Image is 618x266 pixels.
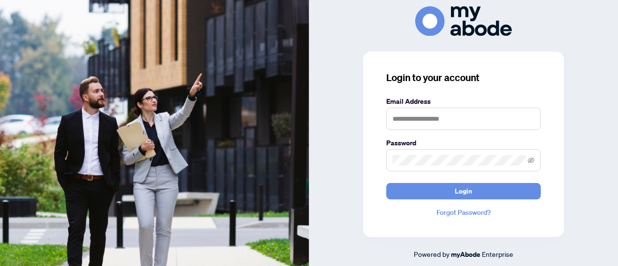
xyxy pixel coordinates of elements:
a: Forgot Password? [386,207,541,218]
h3: Login to your account [386,71,541,84]
a: myAbode [451,249,480,260]
button: Login [386,183,541,199]
span: Login [455,183,472,199]
span: Powered by [414,250,449,258]
span: eye-invisible [528,157,534,164]
span: Enterprise [482,250,513,258]
img: ma-logo [415,6,512,36]
label: Password [386,138,541,148]
label: Email Address [386,96,541,107]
